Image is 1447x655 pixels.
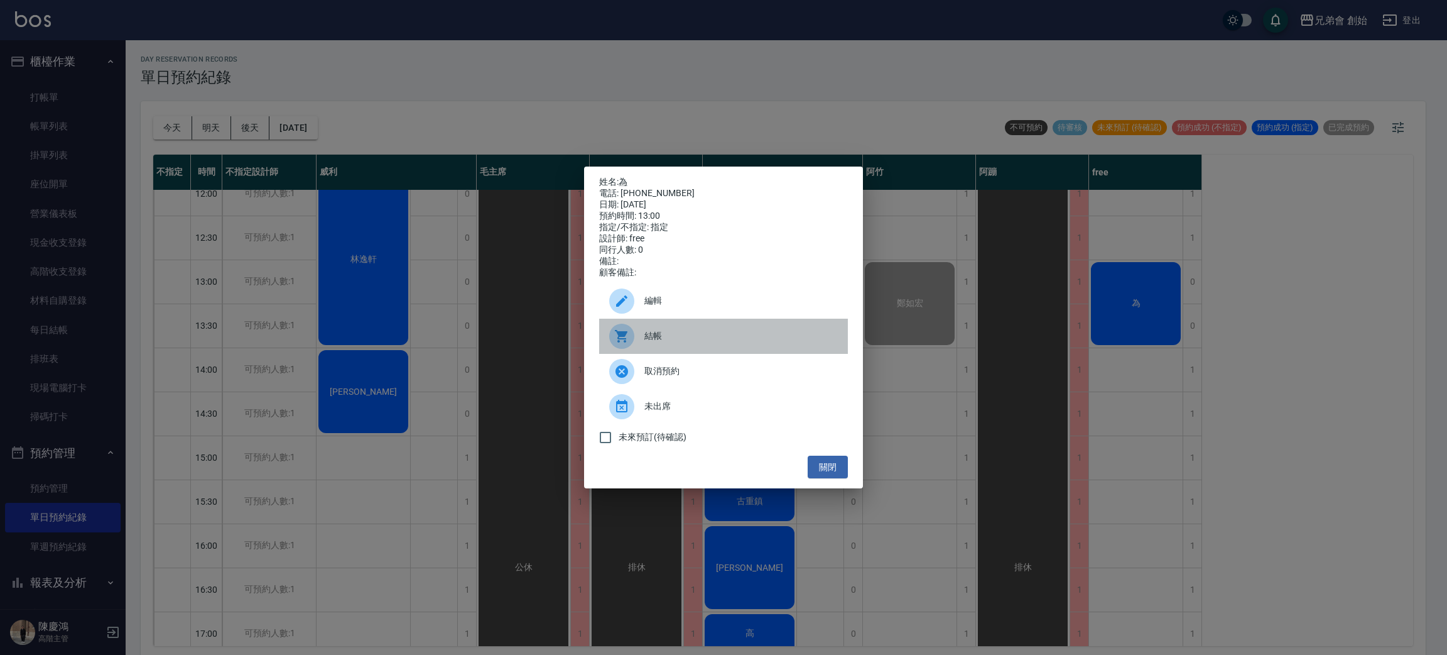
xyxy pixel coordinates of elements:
div: 電話: [PHONE_NUMBER] [599,188,848,199]
div: 設計師: free [599,233,848,245]
span: 取消預約 [644,365,838,378]
div: 未出席 [599,389,848,424]
a: 為 [619,177,627,187]
div: 取消預約 [599,354,848,389]
div: 備註: [599,256,848,267]
span: 未出席 [644,400,838,413]
div: 指定/不指定: 指定 [599,222,848,233]
p: 姓名: [599,177,848,188]
div: 編輯 [599,283,848,319]
span: 編輯 [644,294,838,307]
div: 同行人數: 0 [599,245,848,256]
a: 結帳 [599,319,848,354]
button: 關閉 [808,456,848,479]
span: 結帳 [644,329,838,343]
span: 未來預訂(待確認) [619,431,686,444]
div: 預約時間: 13:00 [599,211,848,222]
div: 顧客備註: [599,267,848,278]
div: 日期: [DATE] [599,199,848,211]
